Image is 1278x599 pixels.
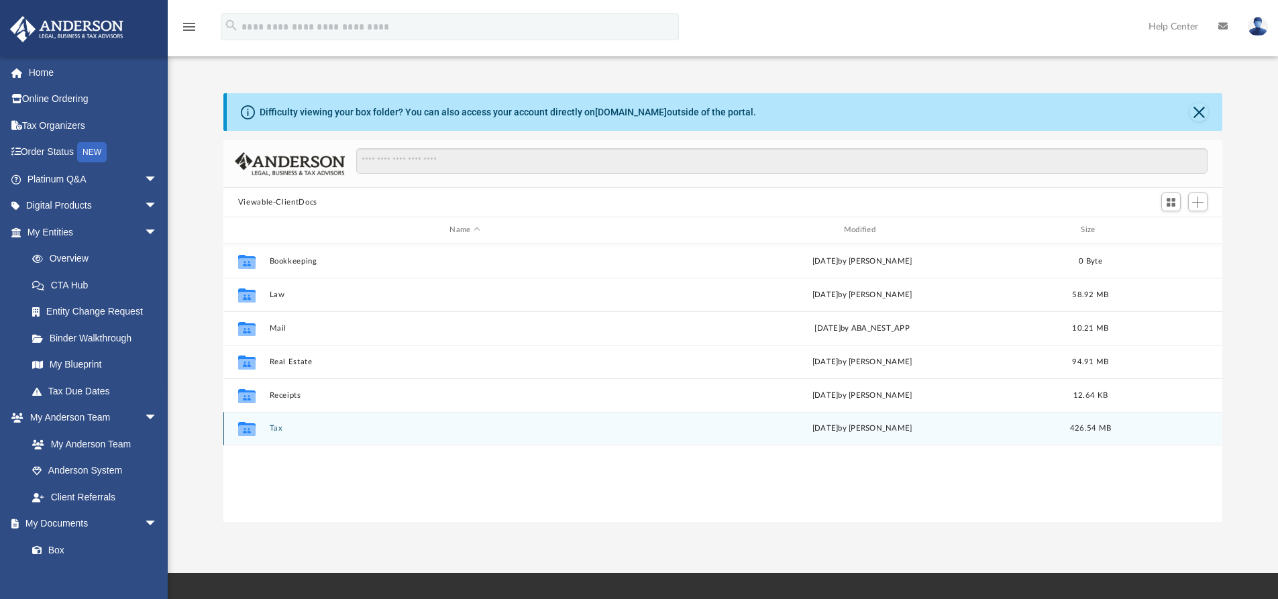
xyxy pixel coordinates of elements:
div: [DATE] by [PERSON_NAME] [666,255,1057,267]
a: My Anderson Teamarrow_drop_down [9,404,171,431]
div: Modified [666,224,1058,236]
div: [DATE] by [PERSON_NAME] [666,356,1057,368]
a: Tax Due Dates [19,378,178,404]
button: Viewable-ClientDocs [238,197,317,209]
div: [DATE] by [PERSON_NAME] [666,423,1057,435]
span: 426.54 MB [1070,425,1111,432]
span: arrow_drop_down [144,510,171,538]
a: My Anderson Team [19,431,164,457]
a: Overview [19,246,178,272]
a: menu [181,25,197,35]
div: [DATE] by [PERSON_NAME] [666,389,1057,401]
a: Tax Organizers [9,112,178,139]
div: id [1123,224,1217,236]
button: Tax [269,424,660,433]
a: My Documentsarrow_drop_down [9,510,171,537]
span: 12.64 KB [1073,391,1108,398]
input: Search files and folders [356,148,1208,174]
span: arrow_drop_down [144,193,171,220]
span: 58.92 MB [1072,290,1108,298]
div: grid [223,244,1223,522]
a: [DOMAIN_NAME] [595,107,667,117]
a: Entity Change Request [19,298,178,325]
img: Anderson Advisors Platinum Portal [6,16,127,42]
div: [DATE] by ABA_NEST_APP [666,322,1057,334]
span: [DATE] [812,290,838,298]
i: search [224,18,239,33]
a: Order StatusNEW [9,139,178,166]
span: arrow_drop_down [144,166,171,193]
button: Receipts [269,391,660,400]
img: User Pic [1248,17,1268,36]
button: Mail [269,324,660,333]
a: Platinum Q&Aarrow_drop_down [9,166,178,193]
span: 10.21 MB [1072,324,1108,331]
a: My Blueprint [19,351,171,378]
div: NEW [77,142,107,162]
button: Bookkeeping [269,257,660,266]
a: Client Referrals [19,484,171,510]
a: My Entitiesarrow_drop_down [9,219,178,246]
a: Binder Walkthrough [19,325,178,351]
a: CTA Hub [19,272,178,298]
a: Online Ordering [9,86,178,113]
a: Box [19,537,164,563]
span: arrow_drop_down [144,219,171,246]
div: id [229,224,263,236]
i: menu [181,19,197,35]
span: 0 Byte [1079,257,1102,264]
span: arrow_drop_down [144,404,171,432]
a: Digital Productsarrow_drop_down [9,193,178,219]
a: Anderson System [19,457,171,484]
div: Difficulty viewing your box folder? You can also access your account directly on outside of the p... [260,105,756,119]
button: Close [1189,103,1208,121]
button: Switch to Grid View [1161,193,1181,211]
a: Home [9,59,178,86]
div: by [PERSON_NAME] [666,288,1057,301]
div: Name [268,224,660,236]
span: 94.91 MB [1072,358,1108,365]
button: Real Estate [269,358,660,366]
button: Add [1188,193,1208,211]
button: Law [269,290,660,299]
div: Size [1063,224,1117,236]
